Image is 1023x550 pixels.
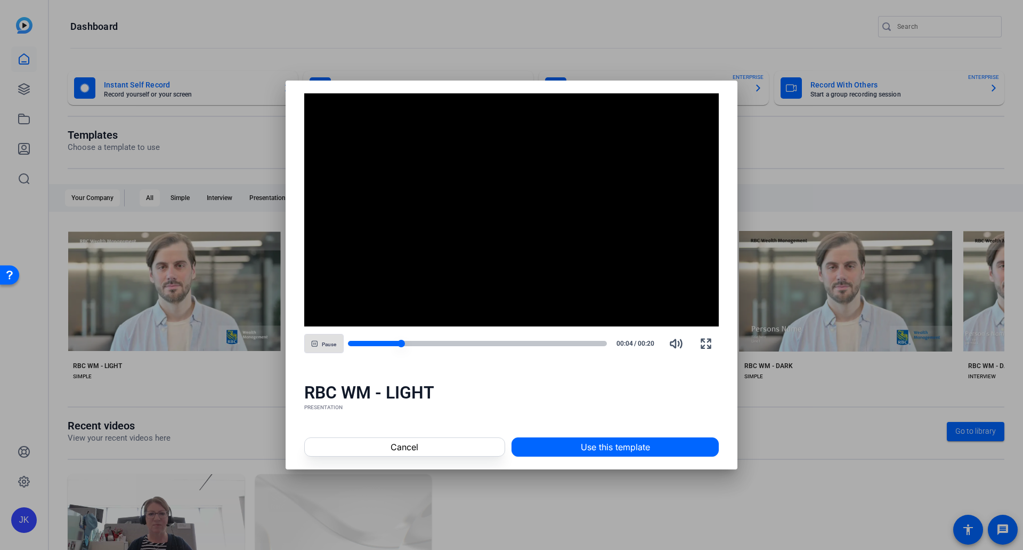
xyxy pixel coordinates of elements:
div: RBC WM - LIGHT [304,382,719,403]
div: / [611,339,659,348]
div: PRESENTATION [304,403,719,412]
button: Pause [304,334,344,353]
button: Fullscreen [693,331,719,356]
button: Cancel [304,437,505,457]
button: Mute [663,331,689,356]
span: Use this template [581,441,650,453]
span: Pause [322,341,336,348]
button: Use this template [511,437,719,457]
span: 00:20 [638,339,660,348]
div: Video Player [304,93,719,327]
span: 00:04 [611,339,633,348]
span: Cancel [391,441,418,453]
